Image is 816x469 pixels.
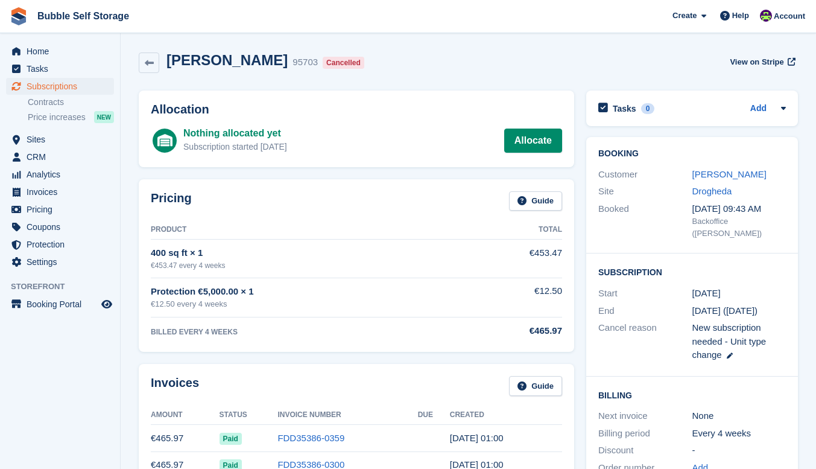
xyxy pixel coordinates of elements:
[151,425,220,452] td: €465.97
[27,60,99,77] span: Tasks
[6,236,114,253] a: menu
[151,220,463,240] th: Product
[183,141,287,153] div: Subscription started [DATE]
[725,52,798,72] a: View on Stripe
[692,202,786,216] div: [DATE] 09:43 AM
[692,215,786,239] div: Backoffice ([PERSON_NAME])
[33,6,134,26] a: Bubble Self Storage
[598,149,786,159] h2: Booking
[598,427,692,441] div: Billing period
[598,304,692,318] div: End
[11,281,120,293] span: Storefront
[774,10,805,22] span: Account
[27,201,99,218] span: Pricing
[450,433,504,443] time: 2025-08-15 00:00:39 UTC
[672,10,697,22] span: Create
[692,322,767,360] span: New subscription needed - Unit type change
[151,298,463,310] div: €12.50 every 4 weeks
[277,433,344,443] a: FDD35386-0359
[598,287,692,301] div: Start
[183,126,287,141] div: Nothing allocated yet
[692,427,786,441] div: Every 4 weeks
[6,183,114,200] a: menu
[277,406,417,425] th: Invoice Number
[598,168,692,182] div: Customer
[450,406,562,425] th: Created
[151,246,463,260] div: 400 sq ft × 1
[509,376,562,396] a: Guide
[151,260,463,271] div: €453.47 every 4 weeks
[692,287,721,301] time: 2025-07-18 00:00:00 UTC
[732,10,749,22] span: Help
[613,103,636,114] h2: Tasks
[6,296,114,313] a: menu
[151,406,220,425] th: Amount
[760,10,772,22] img: Tom Gilmore
[6,166,114,183] a: menu
[598,321,692,362] div: Cancel reason
[692,444,786,458] div: -
[692,169,767,179] a: [PERSON_NAME]
[27,43,99,60] span: Home
[598,185,692,199] div: Site
[598,266,786,278] h2: Subscription
[27,219,99,235] span: Coupons
[151,103,562,116] h2: Allocation
[27,166,99,183] span: Analytics
[323,57,364,69] div: Cancelled
[418,406,450,425] th: Due
[6,254,114,270] a: menu
[100,297,114,311] a: Preview store
[509,191,562,211] a: Guide
[220,433,242,445] span: Paid
[27,183,99,200] span: Invoices
[6,131,114,148] a: menu
[598,202,692,240] div: Booked
[6,219,114,235] a: menu
[151,327,463,337] div: BILLED EVERY 4 WEEKS
[10,7,28,25] img: stora-icon-8386f47178a22dfd0bd8f6a31ec36ba5ce8667c1dd55bd0f319d3a0aa187defe.svg
[463,278,562,317] td: €12.50
[504,129,562,153] a: Allocate
[27,236,99,253] span: Protection
[641,103,655,114] div: 0
[28,112,86,123] span: Price increases
[28,97,114,108] a: Contracts
[151,191,192,211] h2: Pricing
[6,43,114,60] a: menu
[6,201,114,218] a: menu
[463,324,562,338] div: €465.97
[463,240,562,278] td: €453.47
[27,131,99,148] span: Sites
[220,406,278,425] th: Status
[463,220,562,240] th: Total
[27,296,99,313] span: Booking Portal
[94,111,114,123] div: NEW
[151,376,199,396] h2: Invoices
[293,56,318,69] div: 95703
[166,52,288,68] h2: [PERSON_NAME]
[598,389,786,401] h2: Billing
[27,254,99,270] span: Settings
[692,305,758,316] span: [DATE] ([DATE])
[598,409,692,423] div: Next invoice
[27,148,99,165] span: CRM
[28,110,114,124] a: Price increases NEW
[730,56,783,68] span: View on Stripe
[151,285,463,299] div: Protection €5,000.00 × 1
[598,444,692,458] div: Discount
[27,78,99,95] span: Subscriptions
[6,78,114,95] a: menu
[750,102,767,116] a: Add
[6,60,114,77] a: menu
[692,409,786,423] div: None
[692,186,732,196] a: Drogheda
[6,148,114,165] a: menu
